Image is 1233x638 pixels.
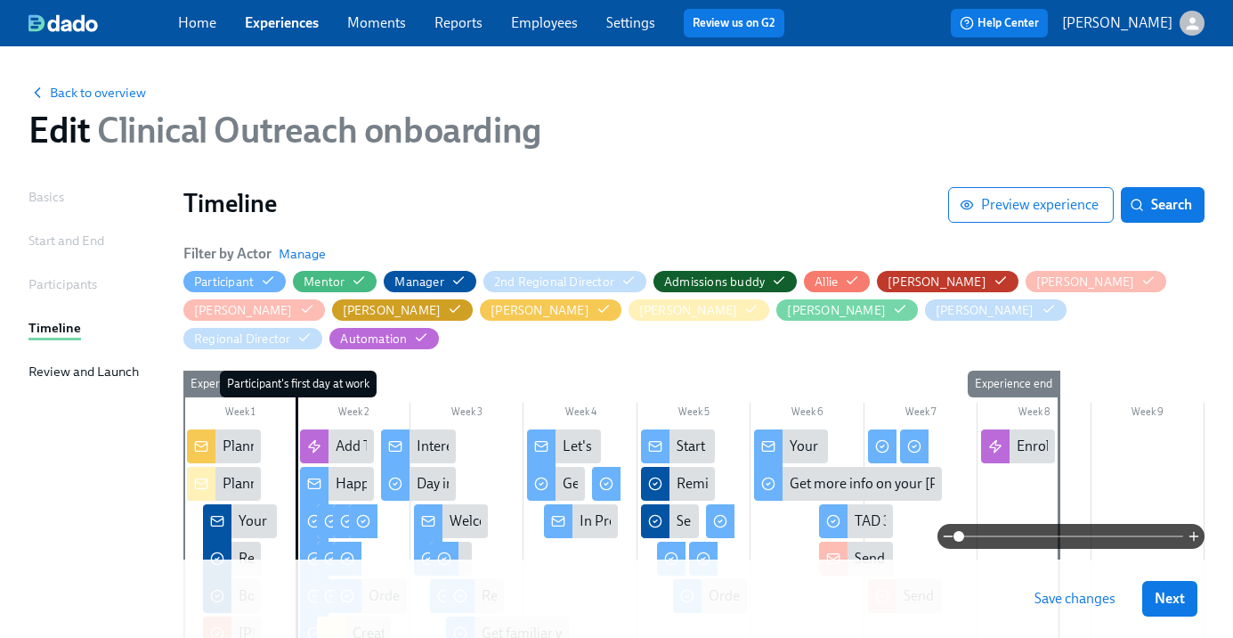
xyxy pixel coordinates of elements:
button: [PERSON_NAME] [877,271,1018,292]
div: Get ready for your in-field time [527,467,585,501]
div: Let's get started with week 3 🚀 [563,437,754,456]
div: Hide Manager [394,274,443,290]
div: TAD 30 Day Action Plan [855,511,997,531]
div: Review and Launch [28,362,139,381]
button: Regional Director [183,328,322,349]
a: Reports [434,14,483,31]
button: Review us on G2 [684,9,784,37]
div: Your new hire {{ participant.fullName }} starts work next week [203,504,277,538]
span: Clinical Outreach onboarding [90,109,540,151]
button: Admissions buddy [653,271,797,292]
span: Preview experience [963,196,1099,214]
button: 2nd Regional Director [483,271,646,292]
a: Review us on G2 [693,14,775,32]
div: Automation [340,331,407,348]
div: Week 9 [1091,403,1205,426]
div: TAD 30 Day Action Plan [819,504,893,538]
div: Let's get started with week 3 🚀 [527,429,601,463]
h6: Filter by Actor [183,244,272,264]
button: Preview experience [948,187,1114,223]
div: Enroll in PB Certification [1017,437,1165,456]
div: Hide Rachel [787,302,886,319]
div: Get ready for your in-field time [563,474,747,494]
a: Settings [606,14,655,31]
div: Admissions buddy [664,274,765,290]
button: Mentor [293,271,377,292]
span: Help Center [960,14,1039,32]
div: Start and End [28,231,104,250]
div: Start your Go-Live Month strong 💪 [677,437,892,456]
div: Hide Participant [194,274,254,290]
div: Week 8 [977,403,1091,426]
button: [PERSON_NAME] [1026,271,1167,292]
button: Search [1121,187,1205,223]
div: Interested in joining the Rural Outreach Think Tank? [417,437,732,456]
div: Hide Geanne [491,302,589,319]
img: dado [28,14,98,32]
div: Hide Allie [815,274,838,290]
button: [PERSON_NAME] [776,299,918,321]
a: Moments [347,14,406,31]
div: Read about our expectations for new hires [239,549,493,568]
div: Hide Priscilla [639,302,738,319]
button: Back to overview [28,84,146,102]
div: Week 1 [183,403,296,426]
div: Reminder to fill out 30 day manager feedback survey. [641,467,715,501]
button: [PERSON_NAME] [629,299,770,321]
div: Week 6 [750,403,864,426]
div: Hide Annie [1036,274,1135,290]
div: Planned vacation for {{ participant.startDate | MMMM Do, YYYY }} cohort [187,429,261,463]
a: Employees [511,14,578,31]
a: Experiences [245,14,319,31]
div: Hide Mentor [304,274,345,290]
div: Hide Amanda [888,274,986,290]
div: Welcome to your second week! [414,504,488,538]
button: Participant [183,271,286,292]
button: [PERSON_NAME] [480,299,621,321]
button: Allie [804,271,870,292]
div: Send Prospecting Certification Scorecard for {{ participant.firstName }} {{ participant.lastName }} [641,504,699,538]
div: Experience start [183,371,279,397]
button: Save changes [1022,581,1128,617]
button: Manager [384,271,475,292]
div: Add TAD to TAD Email Group [336,437,512,456]
h1: Edit [28,109,541,151]
div: Reminder to fill out 30 day manager feedback survey. [677,474,996,494]
div: Hide Erica [343,302,442,319]
div: Add TAD to TAD Email Group [300,429,374,463]
div: Get more info on your [PERSON_NAME] accounts via Zoom Info [754,467,941,501]
div: Hide Ravi [936,302,1034,319]
div: Week 5 [637,403,750,426]
div: Happy first day from the Outreach Training Team! [336,474,636,494]
button: Manage [279,245,326,263]
div: Hide 2nd Regional Director [494,274,614,290]
p: [PERSON_NAME] [1062,13,1172,33]
div: Your 30-60 day goals [754,429,828,463]
a: dado [28,14,178,32]
div: Basics [28,187,64,207]
div: Your 30-60 day goals [790,437,919,456]
div: In Preparation for Week 4 [544,504,618,538]
div: Participants [28,274,97,294]
div: Enroll in PB Certification [981,429,1055,463]
div: Planned vacation for {{ participant.startDate | MMMM Do, YYYY }} cohort [223,474,662,494]
div: Experience end [968,371,1059,397]
span: Save changes [1034,590,1115,608]
div: Week 7 [864,403,977,426]
button: Help Center [951,9,1048,37]
h1: Timeline [183,187,948,219]
div: Happy first day from the Outreach Training Team! [300,467,374,501]
div: Interested in joining the Rural Outreach Think Tank? [381,429,455,463]
a: Home [178,14,216,31]
button: Automation [329,328,439,349]
div: Get more info on your [PERSON_NAME] accounts via Zoom Info [790,474,1179,494]
div: Day in the Life of an Outreach Rep Video [381,467,455,501]
div: Start your Go-Live Month strong 💪 [641,429,715,463]
button: [PERSON_NAME] [1062,11,1205,36]
div: Welcome to your second week! [450,511,637,531]
div: Timeline [28,318,81,338]
div: Your new hire {{ participant.fullName }} starts work next week [239,511,612,531]
div: Hide Annie Tornabene [194,302,293,319]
